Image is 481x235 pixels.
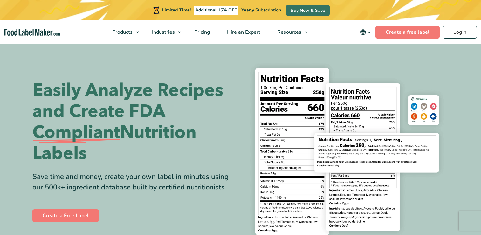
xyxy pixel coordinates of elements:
a: Create a free label [375,26,440,39]
a: Hire an Expert [219,20,267,44]
span: Compliant [32,122,120,143]
span: Additional 15% OFF [194,6,238,15]
span: Industries [150,29,175,36]
a: Industries [144,20,184,44]
a: Login [443,26,477,39]
a: Pricing [186,20,217,44]
a: Resources [269,20,311,44]
a: Products [104,20,142,44]
span: Pricing [192,29,211,36]
span: Limited Time! [162,7,191,13]
span: Products [110,29,133,36]
span: Yearly Subscription [241,7,281,13]
a: Create a Free Label [32,209,99,222]
span: Resources [275,29,302,36]
h1: Easily Analyze Recipes and Create FDA Nutrition Labels [32,80,236,164]
a: Buy Now & Save [286,5,330,16]
span: Hire an Expert [225,29,261,36]
div: Save time and money, create your own label in minutes using our 500k+ ingredient database built b... [32,172,236,193]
